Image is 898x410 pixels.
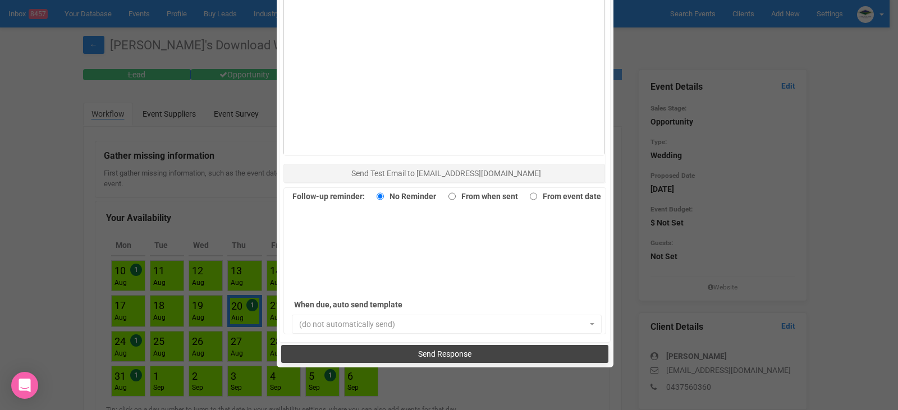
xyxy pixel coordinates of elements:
[11,372,38,399] div: Open Intercom Messenger
[351,169,541,178] span: Send Test Email to [EMAIL_ADDRESS][DOMAIN_NAME]
[371,188,436,204] label: No Reminder
[299,319,588,330] span: (do not automatically send)
[418,349,471,358] span: Send Response
[292,188,365,204] label: Follow-up reminder:
[443,188,518,204] label: From when sent
[524,188,601,204] label: From event date
[294,297,451,312] label: When due, auto send template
